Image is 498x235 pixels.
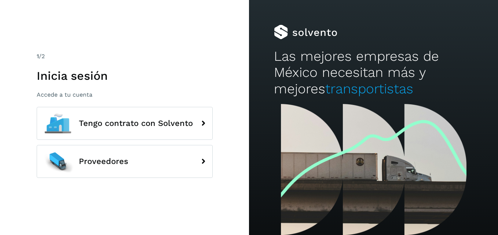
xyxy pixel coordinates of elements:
[79,157,128,166] span: Proveedores
[37,53,39,60] span: 1
[37,69,213,83] h1: Inicia sesión
[37,107,213,140] button: Tengo contrato con Solvento
[274,48,473,97] h2: Las mejores empresas de México necesitan más y mejores
[37,52,213,61] div: /2
[37,91,213,98] p: Accede a tu cuenta
[325,81,413,97] span: transportistas
[37,145,213,178] button: Proveedores
[79,119,193,128] span: Tengo contrato con Solvento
